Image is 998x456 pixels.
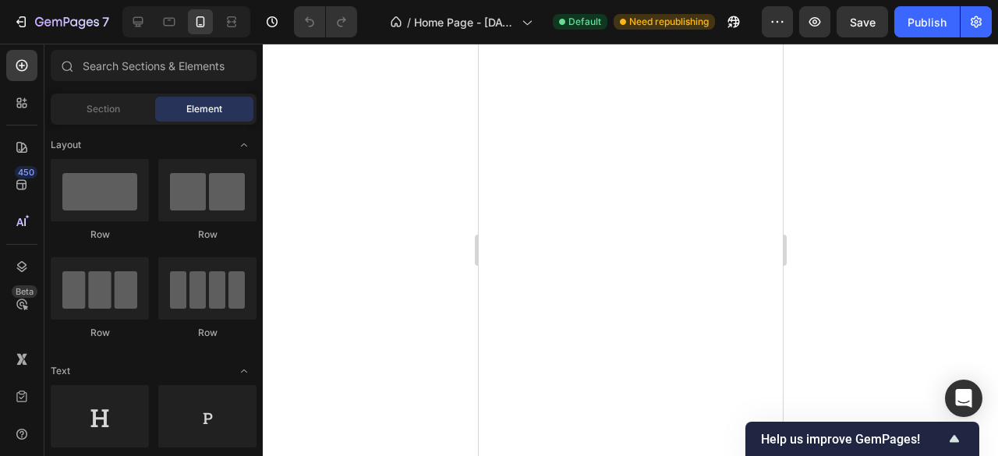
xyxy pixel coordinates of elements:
[15,166,37,179] div: 450
[761,429,964,448] button: Show survey - Help us improve GemPages!
[894,6,960,37] button: Publish
[407,14,411,30] span: /
[51,364,70,378] span: Text
[629,15,709,29] span: Need republishing
[414,14,515,30] span: Home Page - [DATE] 19:54:55
[51,50,257,81] input: Search Sections & Elements
[102,12,109,31] p: 7
[51,326,149,340] div: Row
[294,6,357,37] div: Undo/Redo
[87,102,120,116] span: Section
[837,6,888,37] button: Save
[850,16,876,29] span: Save
[186,102,222,116] span: Element
[232,359,257,384] span: Toggle open
[12,285,37,298] div: Beta
[945,380,982,417] div: Open Intercom Messenger
[158,228,257,242] div: Row
[158,326,257,340] div: Row
[568,15,601,29] span: Default
[51,138,81,152] span: Layout
[51,228,149,242] div: Row
[761,432,945,447] span: Help us improve GemPages!
[479,44,783,456] iframe: Design area
[6,6,116,37] button: 7
[908,14,947,30] div: Publish
[232,133,257,157] span: Toggle open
